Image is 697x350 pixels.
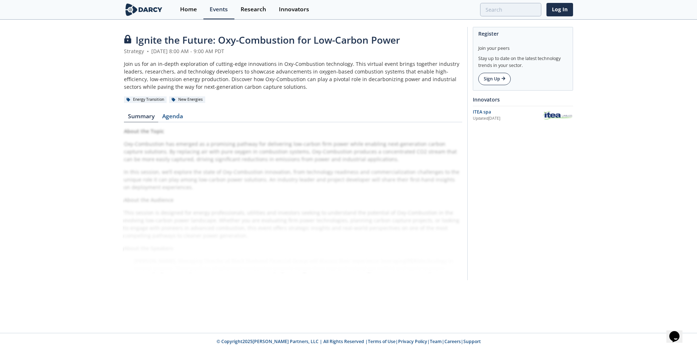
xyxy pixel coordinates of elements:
[473,93,573,106] div: Innovators
[279,7,309,12] div: Innovators
[546,3,573,16] a: Log In
[473,116,542,122] div: Updated [DATE]
[158,114,187,122] a: Agenda
[79,338,618,345] p: © Copyright 2025 [PERSON_NAME] Partners, LLC | All Rights Reserved | | | | |
[169,96,205,103] div: New Energies
[398,338,427,345] a: Privacy Policy
[124,47,462,55] div: Strategy [DATE] 8:00 AM - 9:00 AM PDT
[473,109,542,115] div: ITEA spa
[478,73,511,85] a: Sign Up
[478,40,568,52] div: Join your peers
[444,338,461,345] a: Careers
[473,109,573,122] a: ITEA spa Updated[DATE] ITEA spa
[124,114,158,122] a: Summary
[180,7,197,12] div: Home
[480,3,541,16] input: Advanced Search
[430,338,442,345] a: Team
[210,7,228,12] div: Events
[463,338,481,345] a: Support
[478,52,568,69] div: Stay up to date on the latest technology trends in your sector.
[124,3,164,16] img: logo-wide.svg
[136,33,400,47] span: Ignite the Future: Oxy-Combustion for Low-Carbon Power
[124,60,462,91] div: Join us for an in-depth exploration of cutting-edge innovations in Oxy-Combustion technology. Thi...
[124,96,167,103] div: Energy Transition
[666,321,690,343] iframe: chat widget
[542,110,573,120] img: ITEA spa
[241,7,266,12] div: Research
[145,48,150,55] span: •
[368,338,396,345] a: Terms of Use
[478,27,568,40] div: Register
